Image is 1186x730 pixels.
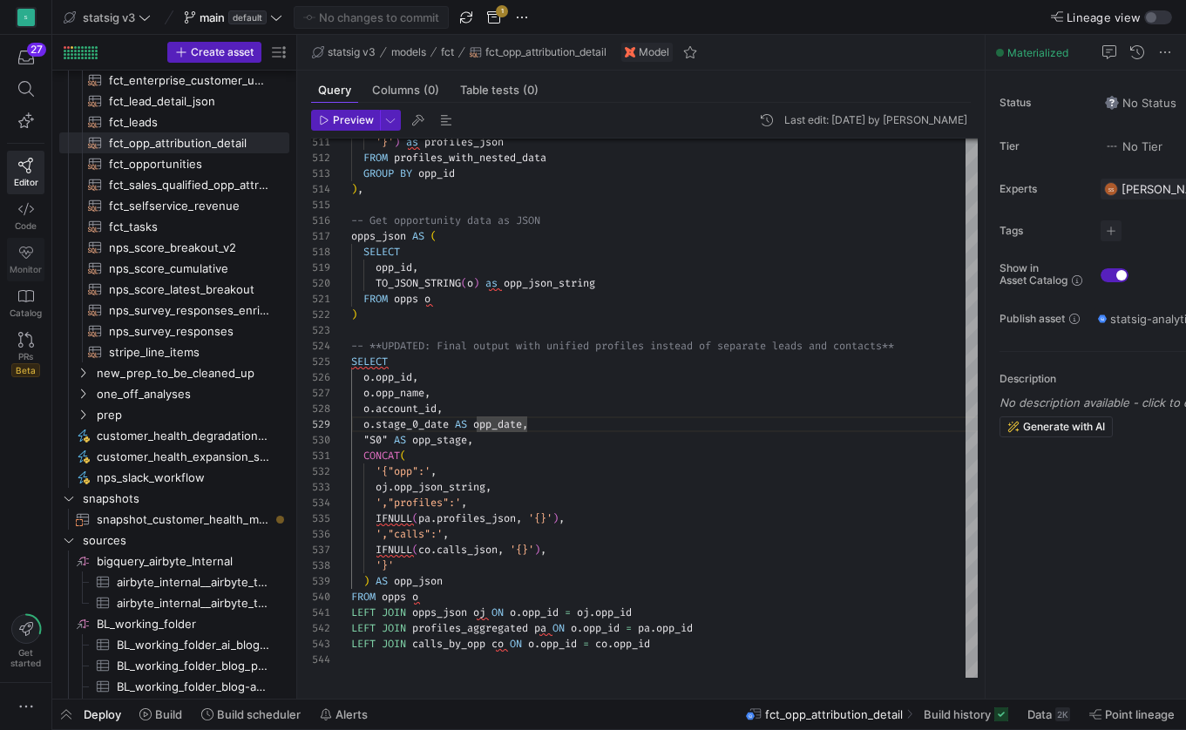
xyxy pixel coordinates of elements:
[363,245,400,259] span: SELECT
[318,84,351,96] span: Query
[400,166,412,180] span: BY
[412,260,418,274] span: ,
[59,571,289,592] div: Press SPACE to select this row.
[504,276,595,290] span: opp_json_string
[485,276,498,290] span: as
[155,707,182,721] span: Build
[59,362,289,383] div: Press SPACE to select this row.
[412,229,424,243] span: AS
[430,464,437,478] span: ,
[132,700,190,729] button: Build
[418,166,455,180] span: opp_id
[109,196,269,216] span: fct_selfservice_revenue​​​​​​​​​​
[311,542,330,558] div: 537
[311,432,330,448] div: 530
[391,46,426,58] span: models
[117,635,269,655] span: BL_working_folder_ai_blog_posts​​​​​​​​​
[430,511,437,525] span: .
[311,448,330,463] div: 531
[59,634,289,655] div: Press SPACE to select this row.
[27,43,46,57] div: 27
[552,621,565,635] span: ON
[1000,140,1087,152] span: Tier
[59,634,289,655] a: BL_working_folder_ai_blog_posts​​​​​​​​​
[528,511,552,525] span: '{}'
[7,325,44,384] a: PRsBeta
[571,621,577,635] span: o
[465,42,611,63] button: fct_opp_attribution_detail
[311,244,330,260] div: 518
[109,280,269,300] span: nps_score_latest_breakout​​​​​​​​​​
[376,417,449,431] span: stage_0_date
[311,197,330,213] div: 515
[311,110,380,131] button: Preview
[394,480,485,494] span: opp_json_string
[1101,91,1181,114] button: No statusNo Status
[83,489,287,509] span: snapshots
[1023,421,1105,433] span: Generate with AI
[59,153,289,174] div: Press SPACE to select this row.
[59,446,289,467] a: customer_health_expansion_slack_workflow​​​​​
[83,10,135,24] span: statsig v3
[311,463,330,479] div: 532
[424,84,439,96] span: (0)
[59,237,289,258] a: nps_score_breakout_v2​​​​​​​​​​
[382,605,406,619] span: JOIN
[387,42,430,63] button: models
[400,449,406,463] span: (
[109,342,269,362] span: stripe_line_items​​​​​​​​​​
[7,151,44,194] a: Editor
[376,543,412,557] span: IFNULL
[394,574,443,588] span: opp_json
[437,42,458,63] button: fct
[498,543,504,557] span: ,
[97,551,287,571] span: bigquery_airbyte_Internal​​​​​​​​
[1081,700,1183,729] button: Point lineage
[59,91,289,112] a: fct_lead_detail_json​​​​​​​​​​
[311,589,330,605] div: 540
[455,417,467,431] span: AS
[589,605,595,619] span: .
[7,194,44,238] a: Code
[376,464,430,478] span: '{"opp":'
[626,621,632,635] span: =
[59,279,289,300] a: nps_score_latest_breakout​​​​​​​​​​
[59,530,289,551] div: Press SPACE to select this row.
[59,70,289,91] div: Press SPACE to select this row.
[109,217,269,237] span: fct_tasks​​​​​​​​​​
[97,468,269,488] span: nps_slack_workflow​​​​​
[461,496,467,510] span: ,
[1020,700,1078,729] button: Data2K
[351,590,376,604] span: FROM
[311,291,330,307] div: 521
[412,370,418,384] span: ,
[363,433,388,447] span: "S0"
[117,677,269,697] span: BL_working_folder_blog-author-emails​​​​​​​​​
[10,308,42,318] span: Catalog
[382,590,406,604] span: opps
[59,321,289,341] div: Press SPACE to select this row.
[394,433,406,447] span: AS
[59,153,289,174] a: fct_opportunities​​​​​​​​​​
[376,511,412,525] span: IFNULL
[363,370,369,384] span: o
[1000,313,1065,325] span: Publish asset
[83,531,287,551] span: sources
[59,467,289,488] div: Press SPACE to select this row.
[335,707,368,721] span: Alerts
[311,479,330,495] div: 533
[351,605,376,619] span: LEFT
[376,496,461,510] span: ',"profiles":'
[311,385,330,401] div: 527
[1000,416,1113,437] button: Generate with AI
[473,276,479,290] span: )
[59,174,289,195] a: fct_sales_qualified_opp_attribution_detail​​​​​​​​​​
[363,417,369,431] span: o
[7,42,44,73] button: 27
[351,213,540,227] span: -- Get opportunity data as JSON
[109,238,269,258] span: nps_score_breakout_v2​​​​​​​​​​
[412,621,528,635] span: profiles_aggregated
[97,384,287,404] span: one_off_analyses
[109,259,269,279] span: nps_score_cumulative​​​​​​​​​​
[109,71,269,91] span: fct_enterprise_customer_usage​​​​​​​​​​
